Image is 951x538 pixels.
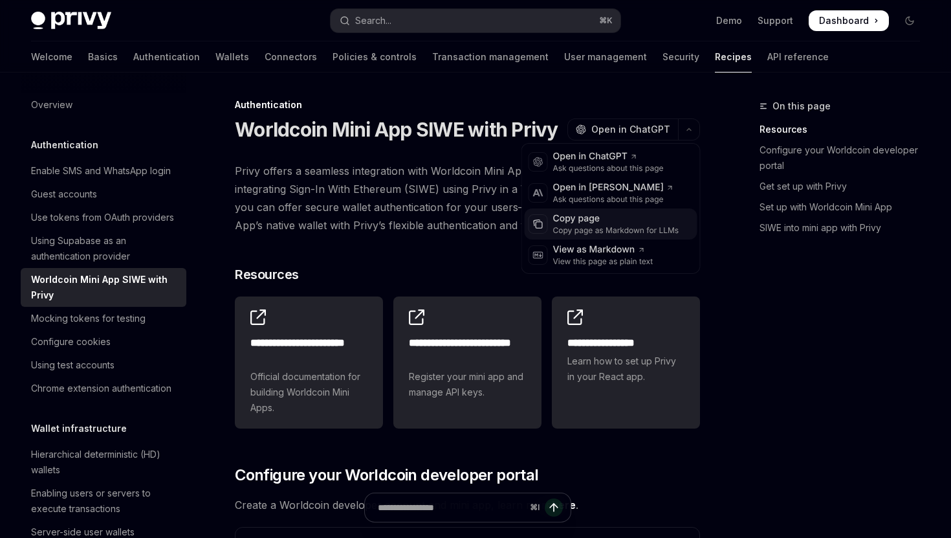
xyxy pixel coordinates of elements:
[31,447,179,478] div: Hierarchical deterministic (HD) wallets
[21,330,186,353] a: Configure cookies
[899,10,920,31] button: Toggle dark mode
[31,163,171,179] div: Enable SMS and WhatsApp login
[21,159,186,183] a: Enable SMS and WhatsApp login
[760,197,930,218] a: Set up with Worldcoin Mini App
[31,421,127,436] h5: Wallet infrastructure
[31,137,98,153] h5: Authentication
[772,98,831,114] span: On this page
[662,41,699,73] a: Security
[591,123,670,136] span: Open in ChatGPT
[553,243,653,256] div: View as Markdown
[760,140,930,176] a: Configure your Worldcoin developer portal
[567,353,684,385] span: Learn how to set up Privy in your React app.
[235,265,299,284] span: Resources
[265,41,317,73] a: Connectors
[553,194,674,205] div: Ask questions about this page
[31,186,97,202] div: Guest accounts
[215,41,249,73] a: Wallets
[235,118,558,141] h1: Worldcoin Mini App SIWE with Privy
[21,377,186,400] a: Chrome extension authentication
[432,41,549,73] a: Transaction management
[545,499,563,517] button: Send message
[409,369,526,400] span: Register your mini app and manage API keys.
[758,14,793,27] a: Support
[715,41,752,73] a: Recipes
[378,493,525,522] input: Ask a question...
[133,41,200,73] a: Authentication
[31,486,179,517] div: Enabling users or servers to execute transactions
[553,150,664,163] div: Open in ChatGPT
[235,465,538,486] span: Configure your Worldcoin developer portal
[31,357,115,373] div: Using test accounts
[760,176,930,197] a: Get set up with Privy
[760,119,930,140] a: Resources
[21,93,186,117] a: Overview
[31,210,174,225] div: Use tokens from OAuth providers
[553,212,679,225] div: Copy page
[553,256,653,267] div: View this page as plain text
[567,118,678,140] button: Open in ChatGPT
[331,9,620,32] button: Open search
[31,334,111,350] div: Configure cookies
[767,41,829,73] a: API reference
[31,12,111,30] img: dark logo
[31,381,171,396] div: Chrome extension authentication
[599,16,613,26] span: ⌘ K
[21,482,186,521] a: Enabling users or servers to execute transactions
[553,181,674,194] div: Open in [PERSON_NAME]
[31,272,179,303] div: Worldcoin Mini App SIWE with Privy
[333,41,417,73] a: Policies & controls
[235,98,700,111] div: Authentication
[355,13,391,28] div: Search...
[21,268,186,307] a: Worldcoin Mini App SIWE with Privy
[31,311,146,326] div: Mocking tokens for testing
[21,307,186,330] a: Mocking tokens for testing
[21,206,186,229] a: Use tokens from OAuth providers
[819,14,869,27] span: Dashboard
[809,10,889,31] a: Dashboard
[553,163,664,174] div: Ask questions about this page
[21,353,186,377] a: Using test accounts
[564,41,647,73] a: User management
[235,162,700,234] span: Privy offers a seamless integration with Worldcoin Mini Apps. This guide will walk you through in...
[31,233,179,264] div: Using Supabase as an authentication provider
[250,369,367,416] span: Official documentation for building Worldcoin Mini Apps.
[21,183,186,206] a: Guest accounts
[21,443,186,482] a: Hierarchical deterministic (HD) wallets
[31,41,72,73] a: Welcome
[88,41,118,73] a: Basics
[716,14,742,27] a: Demo
[21,229,186,268] a: Using Supabase as an authentication provider
[760,218,930,238] a: SIWE into mini app with Privy
[553,225,679,236] div: Copy page as Markdown for LLMs
[31,97,72,113] div: Overview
